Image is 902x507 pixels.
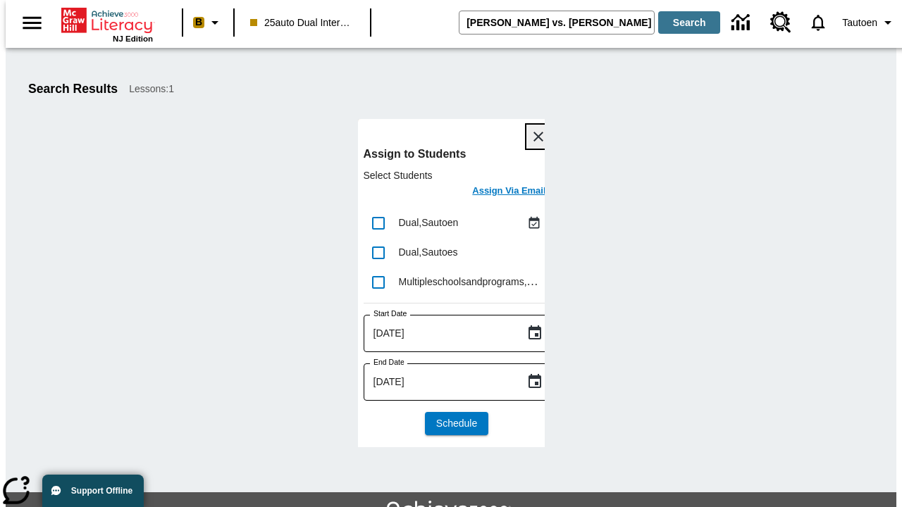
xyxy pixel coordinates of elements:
label: Start Date [373,308,407,319]
button: Schedule [425,412,488,435]
button: Profile/Settings [836,10,902,35]
span: B [195,13,202,31]
input: search field [459,11,654,34]
span: Lessons : 1 [129,82,174,96]
button: Assigned Aug 21 to Aug 21 [524,213,545,234]
div: lesson details [358,119,545,447]
h6: Assign Via Email [472,183,545,199]
button: Boost Class color is peach. Change class color [187,10,229,35]
input: MMMM-DD-YYYY [364,363,515,401]
a: Data Center [723,4,762,42]
h1: Search Results [28,82,118,96]
button: Support Offline [42,475,144,507]
span: Support Offline [71,486,132,496]
button: Choose date, selected date is Aug 21, 2025 [521,368,549,396]
a: Home [61,6,153,35]
label: End Date [373,357,404,368]
span: 25auto Dual International [250,15,354,30]
span: Dual , Sautoen [399,217,459,228]
div: Dual, Sautoen [399,215,524,230]
h6: Assign to Students [364,144,550,164]
a: Notifications [800,4,836,41]
span: NJ Edition [113,35,153,43]
p: Select Students [364,168,550,182]
div: Dual, Sautoes [399,245,545,260]
button: Open side menu [11,2,53,44]
span: Dual , Sautoes [399,246,458,258]
span: Schedule [436,416,477,431]
button: Close [526,125,550,149]
span: Tautoen [842,15,877,30]
input: MMMM-DD-YYYY [364,315,515,352]
div: Multipleschoolsandprograms, Sautoen [399,275,545,289]
a: Resource Center, Will open in new tab [762,4,800,42]
button: Assign Via Email [468,182,550,203]
div: Home [61,5,153,43]
button: Search [658,11,720,34]
button: Choose date, selected date is Aug 21, 2025 [521,319,549,347]
span: Multipleschoolsandprograms , Sautoen [399,275,564,287]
